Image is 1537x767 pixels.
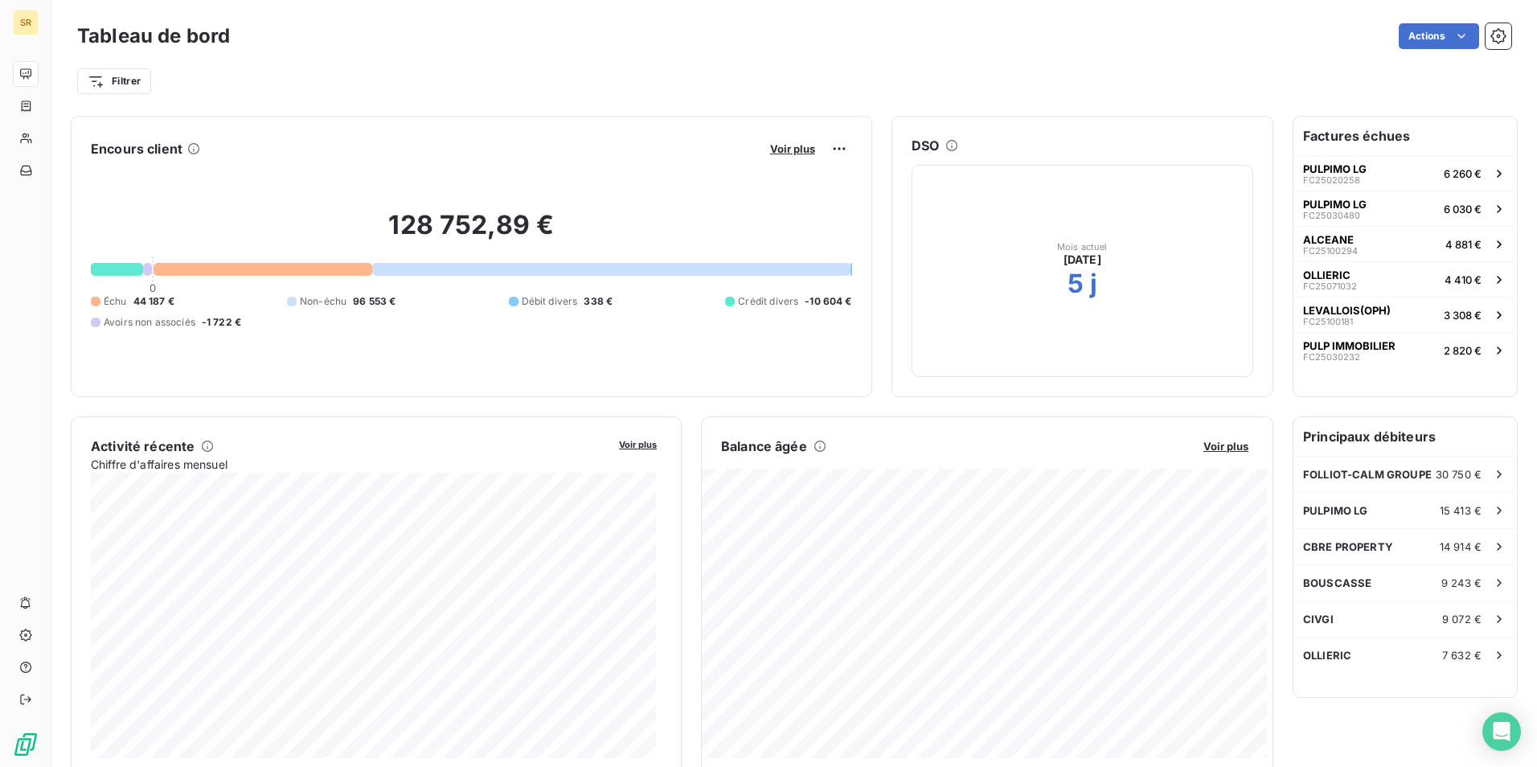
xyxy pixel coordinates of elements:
span: -1 722 € [202,315,241,330]
span: 96 553 € [353,294,396,309]
span: ALCEANE [1303,233,1354,246]
span: 15 413 € [1440,504,1482,517]
span: FOLLIOT-CALM GROUPE [1303,468,1432,481]
button: PULPIMO LGFC250304806 030 € [1293,191,1517,226]
span: CBRE PROPERTY [1303,540,1393,553]
span: FC25100294 [1303,246,1358,256]
span: FC25020258 [1303,175,1360,185]
button: PULPIMO LGFC250202586 260 € [1293,155,1517,191]
span: FC25071032 [1303,281,1357,291]
span: Voir plus [619,439,657,450]
span: 44 187 € [133,294,174,309]
h2: 128 752,89 € [91,209,852,257]
button: Filtrer [77,68,151,94]
img: Logo LeanPay [13,732,39,757]
span: PULP IMMOBILIER [1303,339,1396,352]
span: PULPIMO LG [1303,162,1367,175]
button: OLLIERICFC250710324 410 € [1293,261,1517,297]
button: Actions [1399,23,1479,49]
button: Voir plus [765,142,820,156]
h6: Encours client [91,139,182,158]
span: FC25030480 [1303,211,1360,220]
span: Avoirs non associés [104,315,195,330]
h2: 5 [1068,268,1084,300]
span: Crédit divers [738,294,798,309]
h6: DSO [912,136,939,155]
span: FC25100181 [1303,317,1353,326]
span: 30 750 € [1436,468,1482,481]
span: Non-échu [300,294,346,309]
h2: j [1090,268,1097,300]
h6: Factures échues [1293,117,1517,155]
span: Chiffre d'affaires mensuel [91,456,608,473]
span: 9 072 € [1442,613,1482,625]
span: 2 820 € [1444,344,1482,357]
span: Voir plus [770,142,815,155]
span: FC25030232 [1303,352,1360,362]
span: -10 604 € [805,294,851,309]
span: 4 881 € [1445,238,1482,251]
span: OLLIERIC [1303,649,1351,662]
span: Échu [104,294,127,309]
span: 14 914 € [1440,540,1482,553]
span: 338 € [584,294,613,309]
h6: Activité récente [91,437,195,456]
button: Voir plus [1199,439,1253,453]
h6: Principaux débiteurs [1293,417,1517,456]
div: SR [13,10,39,35]
div: Open Intercom Messenger [1482,712,1521,751]
span: 6 260 € [1444,167,1482,180]
span: 9 243 € [1441,576,1482,589]
span: 7 632 € [1442,649,1482,662]
span: 3 308 € [1444,309,1482,322]
span: Débit divers [522,294,578,309]
span: Mois actuel [1057,242,1108,252]
span: Voir plus [1203,440,1248,453]
button: Voir plus [614,437,662,451]
span: [DATE] [1064,252,1101,268]
span: CIVGI [1303,613,1334,625]
button: PULP IMMOBILIERFC250302322 820 € [1293,332,1517,367]
h3: Tableau de bord [77,22,230,51]
span: PULPIMO LG [1303,198,1367,211]
span: LEVALLOIS(OPH) [1303,304,1391,317]
button: LEVALLOIS(OPH)FC251001813 308 € [1293,297,1517,332]
span: 4 410 € [1445,273,1482,286]
button: ALCEANEFC251002944 881 € [1293,226,1517,261]
span: PULPIMO LG [1303,504,1368,517]
span: OLLIERIC [1303,269,1351,281]
span: 0 [150,281,156,294]
span: 6 030 € [1444,203,1482,215]
span: BOUSCASSE [1303,576,1371,589]
h6: Balance âgée [721,437,807,456]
